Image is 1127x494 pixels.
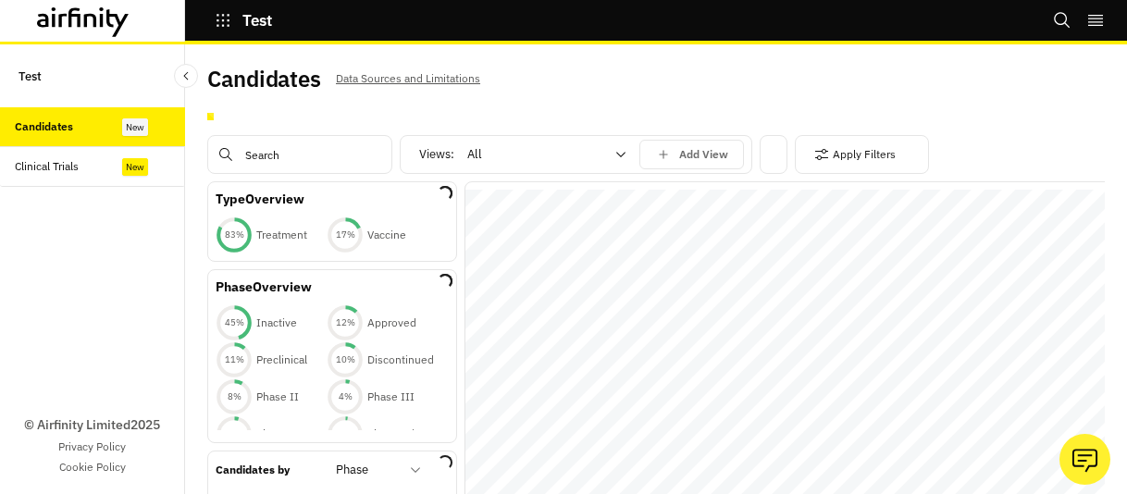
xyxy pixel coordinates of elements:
div: 11 % [216,353,253,366]
p: Type Overview [216,190,304,209]
div: Clinical Trials [15,158,79,175]
div: New [122,118,148,136]
p: Phase III [367,389,415,405]
p: Phase Overview [216,278,312,297]
div: Views: [419,140,744,169]
div: 17 % [327,228,364,241]
div: 4 % [216,427,253,440]
div: 2 % [327,427,364,440]
div: 8 % [216,390,253,403]
div: 12 % [327,316,364,329]
p: Candidates by [216,462,290,478]
p: Phase I [256,426,294,442]
p: Inactive [256,315,297,331]
input: Search [207,135,392,174]
div: Candidates [15,118,73,135]
p: Approved [367,315,416,331]
button: Ask our analysts [1059,434,1110,485]
p: Test [242,12,272,29]
p: Preclinical [256,352,307,368]
p: Phase II [256,389,299,405]
div: 83 % [216,228,253,241]
button: save changes [639,140,744,169]
p: Phase II/III [367,426,428,442]
p: Data Sources and Limitations [336,68,480,89]
button: Apply Filters [814,140,896,169]
p: Test [19,59,42,93]
a: Cookie Policy [59,459,126,475]
button: Test [215,5,272,36]
p: Vaccine [367,227,406,243]
button: Search [1053,5,1071,36]
a: Privacy Policy [58,438,126,455]
h2: Candidates [207,66,321,93]
p: Add View [679,148,728,161]
div: New [122,158,148,176]
div: 45 % [216,316,253,329]
p: Discontinued [367,352,434,368]
div: 10 % [327,353,364,366]
div: 4 % [327,390,364,403]
button: Close Sidebar [174,64,198,88]
p: © Airfinity Limited 2025 [24,415,160,435]
p: Treatment [256,227,307,243]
